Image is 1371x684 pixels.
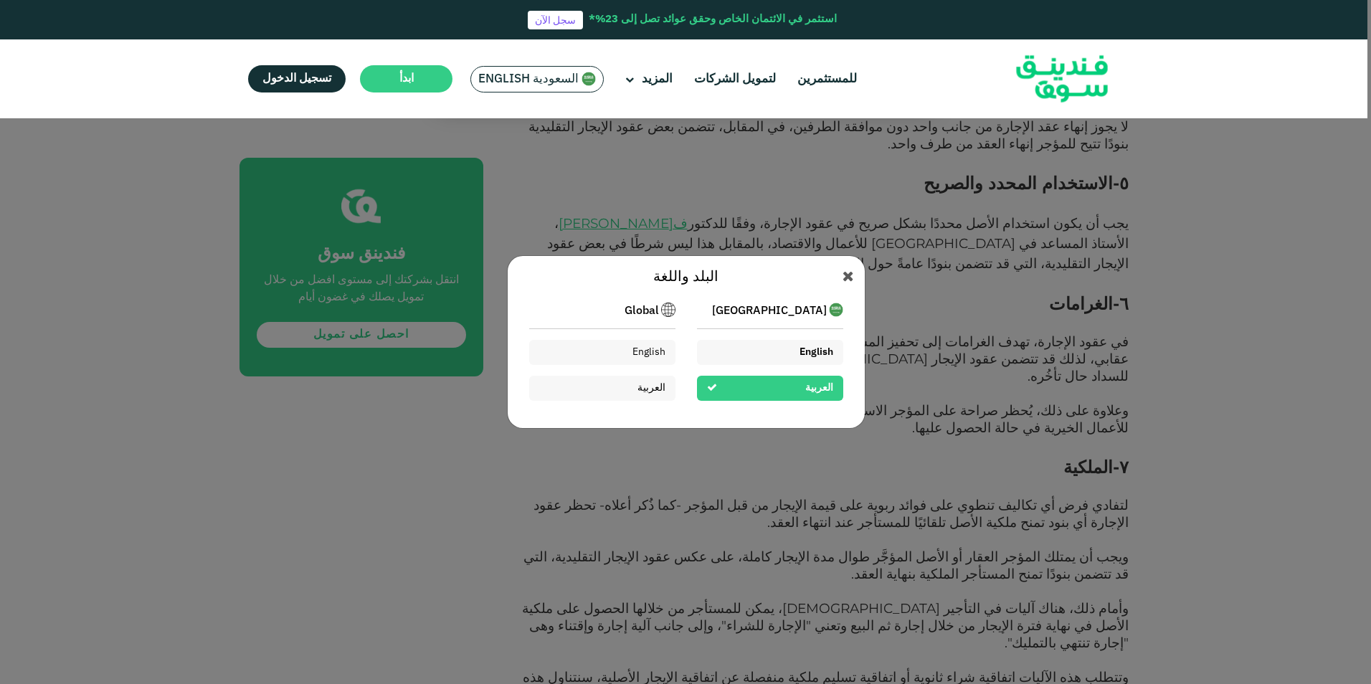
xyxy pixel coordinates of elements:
span: العربية [637,383,665,393]
div: استثمر في الائتمان الخاص وحقق عوائد تصل إلى 23%* [589,11,837,28]
a: للمستثمرين [794,67,860,91]
span: [GEOGRAPHIC_DATA] [712,303,827,320]
span: السعودية English [478,71,579,87]
span: English [632,347,665,357]
img: Logo [992,43,1132,115]
span: ابدأ [399,73,414,84]
span: المزيد [642,73,673,85]
span: English [800,347,833,357]
a: تسجيل الدخول [248,65,346,92]
span: Global [625,303,659,320]
img: SA Flag [829,303,843,317]
img: SA Flag [661,303,675,317]
a: سجل الآن [528,11,583,29]
span: تسجيل الدخول [262,73,331,84]
img: SA Flag [582,72,596,86]
div: البلد واللغة [529,267,843,288]
span: العربية [805,383,833,393]
a: لتمويل الشركات [691,67,779,91]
